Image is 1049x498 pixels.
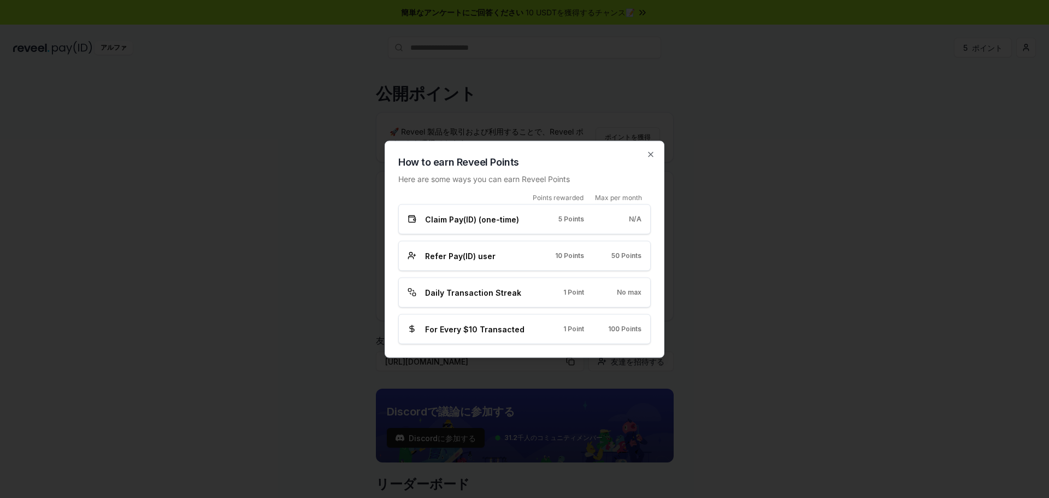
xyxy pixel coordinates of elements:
[563,325,584,333] span: 1 Point
[608,325,641,333] span: 100 Points
[533,193,584,202] span: Points rewarded
[425,250,496,261] span: Refer Pay(ID) user
[555,251,584,260] span: 10 Points
[398,154,651,169] h2: How to earn Reveel Points
[558,215,584,224] span: 5 Points
[629,215,641,224] span: N/A
[425,213,519,225] span: Claim Pay(ID) (one-time)
[563,288,584,297] span: 1 Point
[595,193,642,202] span: Max per month
[611,251,641,260] span: 50 Points
[617,288,641,297] span: No max
[425,286,521,298] span: Daily Transaction Streak
[398,173,651,184] p: Here are some ways you can earn Reveel Points
[425,323,524,335] span: For Every $10 Transacted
